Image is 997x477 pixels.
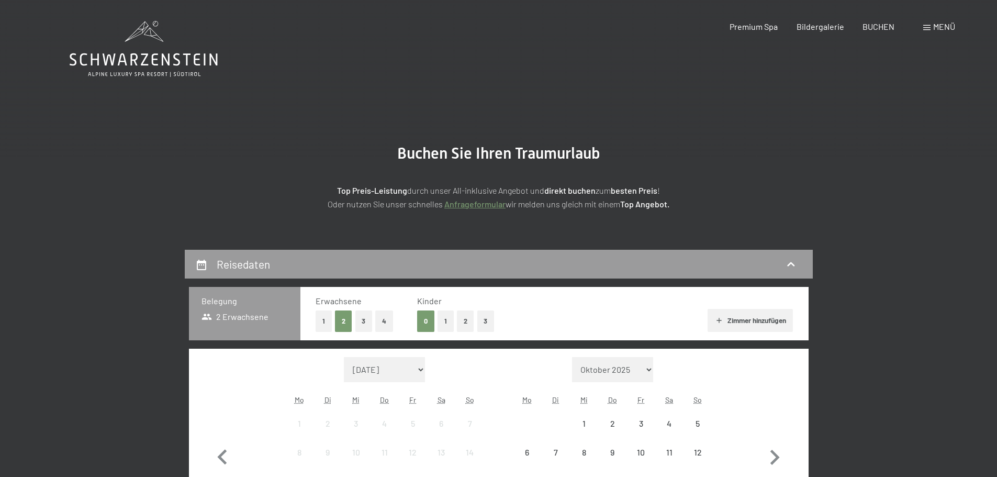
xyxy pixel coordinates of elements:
div: 7 [543,448,569,474]
span: Buchen Sie Ihren Traumurlaub [397,144,600,162]
div: Mon Sep 08 2025 [285,438,313,467]
div: Tue Oct 07 2025 [542,438,570,467]
div: Fri Sep 12 2025 [399,438,427,467]
div: Fri Oct 10 2025 [626,438,655,467]
div: 8 [571,448,597,474]
strong: Top Angebot. [620,199,669,209]
div: Sun Oct 05 2025 [684,409,712,438]
div: Anreise nicht möglich [427,438,455,467]
span: Erwachsene [316,296,362,306]
div: Thu Sep 04 2025 [371,409,399,438]
h2: Reisedaten [217,258,270,271]
div: 12 [400,448,426,474]
div: 1 [571,419,597,446]
div: 14 [456,448,483,474]
span: Menü [933,21,955,31]
div: Sun Sep 07 2025 [455,409,484,438]
div: Anreise nicht möglich [513,438,541,467]
div: 11 [372,448,398,474]
div: 6 [514,448,540,474]
div: Anreise nicht möglich [427,409,455,438]
div: Sat Oct 11 2025 [655,438,684,467]
div: 5 [400,419,426,446]
abbr: Montag [295,395,304,404]
abbr: Samstag [438,395,445,404]
div: Anreise nicht möglich [285,409,313,438]
div: Fri Sep 05 2025 [399,409,427,438]
div: Tue Sep 09 2025 [313,438,342,467]
div: Anreise nicht möglich [455,438,484,467]
abbr: Samstag [665,395,673,404]
div: Anreise nicht möglich [655,409,684,438]
button: 0 [417,310,434,332]
div: 1 [286,419,312,446]
div: Sun Oct 12 2025 [684,438,712,467]
div: Wed Sep 03 2025 [342,409,370,438]
span: Kinder [417,296,442,306]
div: Thu Oct 02 2025 [598,409,626,438]
div: Thu Oct 09 2025 [598,438,626,467]
div: Anreise nicht möglich [371,438,399,467]
button: 3 [355,310,373,332]
div: 2 [599,419,625,446]
div: Anreise nicht möglich [542,438,570,467]
button: Zimmer hinzufügen [708,309,793,332]
div: 12 [685,448,711,474]
button: 1 [316,310,332,332]
div: 10 [343,448,369,474]
div: Anreise nicht möglich [285,438,313,467]
div: Sat Sep 06 2025 [427,409,455,438]
button: 2 [335,310,352,332]
div: Sun Sep 14 2025 [455,438,484,467]
div: Mon Oct 06 2025 [513,438,541,467]
span: Premium Spa [730,21,778,31]
div: Sat Sep 13 2025 [427,438,455,467]
div: Anreise nicht möglich [399,438,427,467]
strong: besten Preis [611,185,657,195]
p: durch unser All-inklusive Angebot und zum ! Oder nutzen Sie unser schnelles wir melden uns gleich... [237,184,760,210]
div: 7 [456,419,483,446]
button: 3 [477,310,495,332]
button: 1 [438,310,454,332]
span: 2 Erwachsene [201,311,269,323]
div: 6 [428,419,454,446]
h3: Belegung [201,295,288,307]
div: Anreise nicht möglich [342,438,370,467]
div: 4 [372,419,398,446]
abbr: Freitag [637,395,644,404]
div: Anreise nicht möglich [313,409,342,438]
a: BUCHEN [862,21,894,31]
div: Anreise nicht möglich [313,438,342,467]
div: 9 [599,448,625,474]
abbr: Freitag [409,395,416,404]
abbr: Mittwoch [352,395,360,404]
abbr: Mittwoch [580,395,588,404]
div: Thu Sep 11 2025 [371,438,399,467]
div: Anreise nicht möglich [570,438,598,467]
a: Bildergalerie [797,21,844,31]
div: 13 [428,448,454,474]
div: Sat Oct 04 2025 [655,409,684,438]
div: Anreise nicht möglich [655,438,684,467]
div: Mon Sep 01 2025 [285,409,313,438]
abbr: Dienstag [324,395,331,404]
div: Tue Sep 02 2025 [313,409,342,438]
abbr: Donnerstag [380,395,389,404]
div: Anreise nicht möglich [399,409,427,438]
div: Anreise nicht möglich [626,409,655,438]
div: 9 [315,448,341,474]
button: 2 [457,310,474,332]
strong: direkt buchen [544,185,596,195]
div: 11 [656,448,682,474]
div: Wed Oct 08 2025 [570,438,598,467]
abbr: Donnerstag [608,395,617,404]
strong: Top Preis-Leistung [337,185,407,195]
div: 8 [286,448,312,474]
div: Fri Oct 03 2025 [626,409,655,438]
div: Anreise nicht möglich [626,438,655,467]
div: Anreise nicht möglich [342,409,370,438]
div: Anreise nicht möglich [684,438,712,467]
abbr: Sonntag [466,395,474,404]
